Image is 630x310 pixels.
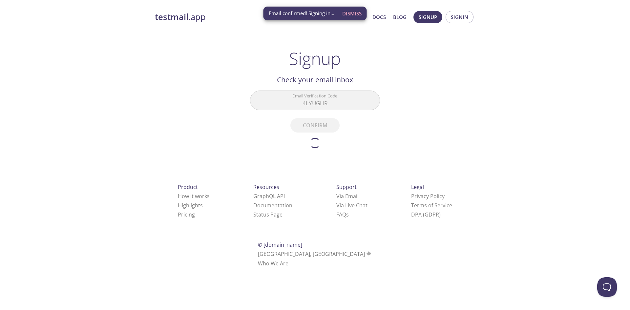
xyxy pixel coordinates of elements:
a: Highlights [178,202,203,209]
span: [GEOGRAPHIC_DATA], [GEOGRAPHIC_DATA] [258,250,372,258]
iframe: Help Scout Beacon - Open [597,277,617,297]
a: Who We Are [258,260,288,267]
span: Support [336,183,357,191]
a: FAQ [336,211,349,218]
a: testmail.app [155,11,309,23]
span: Email confirmed! Signing in... [269,10,334,17]
a: Documentation [253,202,292,209]
strong: testmail [155,11,188,23]
a: DPA (GDPR) [411,211,441,218]
a: Pricing [178,211,195,218]
a: How it works [178,193,210,200]
a: Terms of Service [411,202,452,209]
a: Via Live Chat [336,202,367,209]
a: GraphQL API [253,193,285,200]
span: Legal [411,183,424,191]
h1: Signup [289,49,341,68]
span: © [DOMAIN_NAME] [258,241,302,248]
button: Signin [446,11,473,23]
button: Signup [413,11,442,23]
span: Product [178,183,198,191]
a: Docs [372,13,386,21]
span: Resources [253,183,279,191]
h2: Check your email inbox [250,74,380,85]
span: Signup [419,13,437,21]
a: Privacy Policy [411,193,445,200]
span: Dismiss [342,9,362,18]
a: Blog [393,13,407,21]
span: Signin [451,13,468,21]
button: Dismiss [340,7,364,20]
a: Via Email [336,193,359,200]
a: Status Page [253,211,283,218]
span: s [346,211,349,218]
